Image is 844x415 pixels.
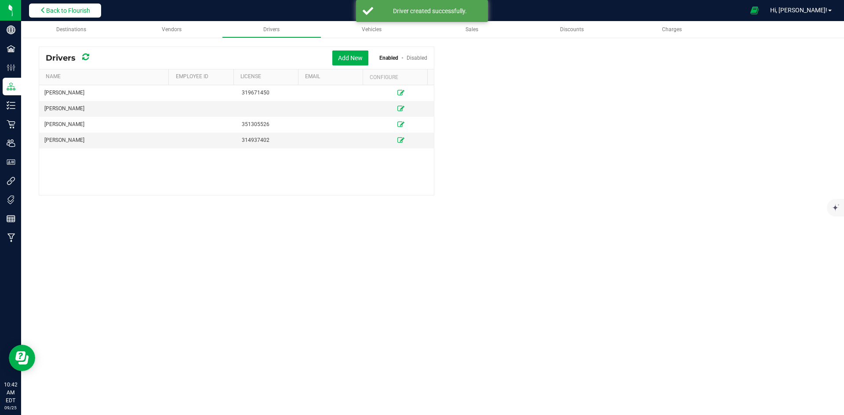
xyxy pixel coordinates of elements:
a: Edit Driver [397,105,404,112]
inline-svg: Integrations [7,177,15,185]
button: Add New [332,51,368,65]
span: Drivers [263,26,280,32]
span: Destinations [56,26,86,32]
span: Vehicles [362,26,382,32]
inline-svg: Facilities [7,44,15,53]
a: Name [46,73,165,80]
span: Sales [466,26,478,32]
i: Refresh Drivers [82,53,89,61]
th: Configure [363,69,427,85]
inline-svg: Configuration [7,63,15,72]
span: Back to Flourish [46,7,90,14]
div: Driver created successfully. [378,7,481,15]
a: Edit Driver [397,121,404,127]
inline-svg: Users [7,139,15,148]
span: Vendors [162,26,182,32]
span: 319671450 [242,90,269,96]
span: Hi, [PERSON_NAME]! [770,7,827,14]
span: [PERSON_NAME] [44,137,84,143]
a: Email [305,73,360,80]
p: 09/25 [4,404,17,411]
span: 351305526 [242,121,269,127]
span: Open Ecommerce Menu [745,2,764,19]
iframe: Resource center [9,345,35,371]
inline-svg: User Roles [7,158,15,166]
inline-svg: Tags [7,195,15,204]
span: 314937402 [242,137,269,143]
inline-svg: Distribution [7,82,15,91]
a: Disabled [407,55,427,61]
span: [PERSON_NAME] [44,90,84,96]
a: Enabled [379,55,398,61]
button: Back to Flourish [29,4,101,18]
inline-svg: Manufacturing [7,233,15,242]
inline-svg: Company [7,25,15,34]
div: Drivers [46,50,95,66]
p: 10:42 AM EDT [4,381,17,404]
span: [PERSON_NAME] [44,105,84,112]
span: Charges [662,26,682,32]
inline-svg: Inventory [7,101,15,110]
a: Edit Driver [397,90,404,96]
inline-svg: Retail [7,120,15,129]
a: License [240,73,295,80]
a: Employee ID [176,73,230,80]
span: [PERSON_NAME] [44,121,84,127]
span: Discounts [560,26,584,32]
inline-svg: Reports [7,214,15,223]
a: Edit Driver [397,137,404,143]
